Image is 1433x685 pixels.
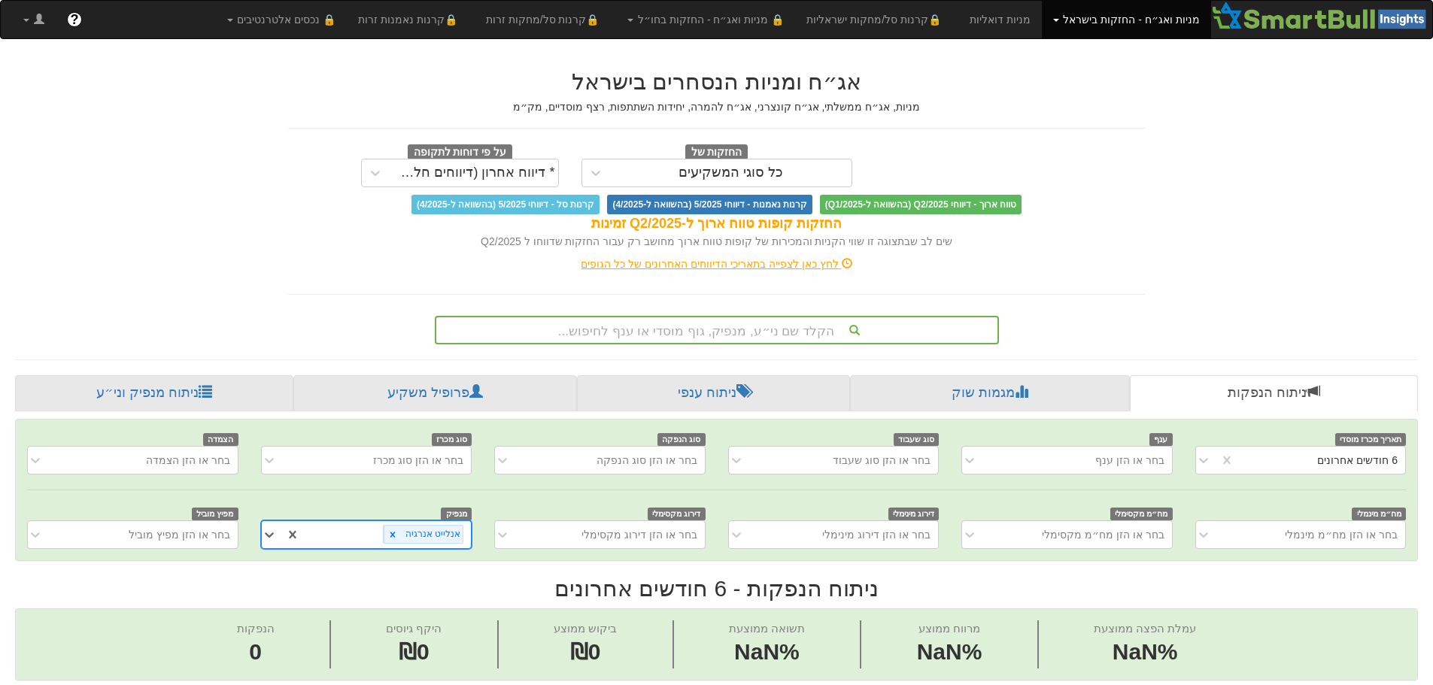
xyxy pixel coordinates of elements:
[616,1,795,38] a: 🔒 מניות ואג״ח - החזקות בחו״ל
[216,1,348,38] a: 🔒 נכסים אלטרנטיבים
[607,195,812,214] span: קרנות נאמנות - דיווחי 5/2025 (בהשוואה ל-4/2025)
[1094,622,1196,635] span: עמלת הפצה ממוצעת
[203,433,238,446] span: הצמדה
[918,622,980,635] span: מרווח ממוצע
[570,639,601,664] span: ₪0
[441,508,472,520] span: מנפיק
[15,375,293,411] a: ניתוח מנפיק וני״ע
[850,375,1129,411] a: מגמות שוק
[1352,508,1406,520] span: מח״מ מינמלי
[833,453,931,468] div: בחר או הזן סוג שעבוד
[729,636,805,668] span: NaN%
[192,508,238,520] span: מפיץ מוביל
[597,453,697,468] div: בחר או הזן סוג הנפקה
[432,433,472,446] span: סוג מכרז
[1335,433,1406,446] span: תאריך מכרז מוסדי
[1110,508,1173,520] span: מח״מ מקסימלי
[577,375,850,411] a: ניתוח ענפי
[237,636,275,668] span: 0
[554,622,617,635] span: ביקוש ממוצע
[657,433,706,446] span: סוג הנפקה
[888,508,940,520] span: דירוג מינימלי
[436,317,997,343] div: הקלד שם ני״ע, מנפיק, גוף מוסדי או ענף לחיפוש...
[293,375,576,411] a: פרופיל משקיע
[56,1,93,38] a: ?
[679,165,783,180] div: כל סוגי המשקיעים
[894,433,940,446] span: סוג שעבוד
[1042,1,1211,38] a: מניות ואג״ח - החזקות בישראל
[411,195,600,214] span: קרנות סל - דיווחי 5/2025 (בהשוואה ל-4/2025)
[1317,453,1398,468] div: 6 חודשים אחרונים
[15,576,1418,601] h2: ניתוח הנפקות - 6 חודשים אחרונים
[386,622,442,635] span: היקף גיוסים
[70,12,78,27] span: ?
[1211,1,1432,31] img: Smartbull
[822,527,931,542] div: בחר או הזן דירוג מינימלי
[288,69,1146,94] h2: אג״ח ומניות הנסחרים בישראל
[399,639,430,664] span: ₪0
[288,102,1146,113] h5: מניות, אג״ח ממשלתי, אג״ח קונצרני, אג״ח להמרה, יחידות השתתפות, רצף מוסדיים, מק״מ
[129,527,230,542] div: בחר או הזן מפיץ מוביל
[1130,375,1418,411] a: ניתוח הנפקות
[729,622,805,635] span: תשואה ממוצעת
[1094,636,1196,668] span: NaN%
[1042,527,1164,542] div: בחר או הזן מח״מ מקסימלי
[795,1,958,38] a: 🔒קרנות סל/מחקות ישראליות
[373,453,464,468] div: בחר או הזן סוג מכרז
[685,144,748,161] span: החזקות של
[475,1,616,38] a: 🔒קרנות סל/מחקות זרות
[393,165,555,180] div: * דיווח אחרון (דיווחים חלקיים)
[401,526,463,543] div: אנלייט אנרגיה
[1095,453,1164,468] div: בחר או הזן ענף
[820,195,1022,214] span: טווח ארוך - דיווחי Q2/2025 (בהשוואה ל-Q1/2025)
[1285,527,1398,542] div: בחר או הזן מח״מ מינמלי
[581,527,697,542] div: בחר או הזן דירוג מקסימלי
[277,256,1157,271] div: לחץ כאן לצפייה בתאריכי הדיווחים האחרונים של כל הגופים
[237,622,275,635] span: הנפקות
[347,1,475,38] a: 🔒קרנות נאמנות זרות
[917,636,982,668] span: NaN%
[1149,433,1173,446] span: ענף
[288,234,1146,249] div: שים לב שבתצוגה זו שווי הקניות והמכירות של קופות טווח ארוך מחושב רק עבור החזקות שדווחו ל Q2/2025
[958,1,1042,38] a: מניות דואליות
[648,508,706,520] span: דירוג מקסימלי
[408,144,512,161] span: על פי דוחות לתקופה
[146,453,230,468] div: בחר או הזן הצמדה
[288,214,1146,234] div: החזקות קופות טווח ארוך ל-Q2/2025 זמינות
